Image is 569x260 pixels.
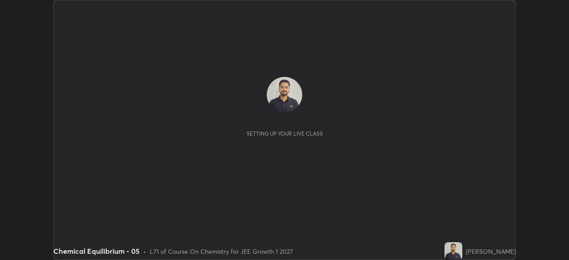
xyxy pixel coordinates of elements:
[445,242,462,260] img: 81071b17b0dd4859a2b07f88cb3d53bb.jpg
[247,130,323,137] div: Setting up your live class
[150,247,293,256] div: L71 of Course On Chemistry for JEE Growth 1 2027
[267,77,302,112] img: 81071b17b0dd4859a2b07f88cb3d53bb.jpg
[53,246,140,256] div: Chemical Equilibrium - 05
[466,247,516,256] div: [PERSON_NAME]
[143,247,146,256] div: •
